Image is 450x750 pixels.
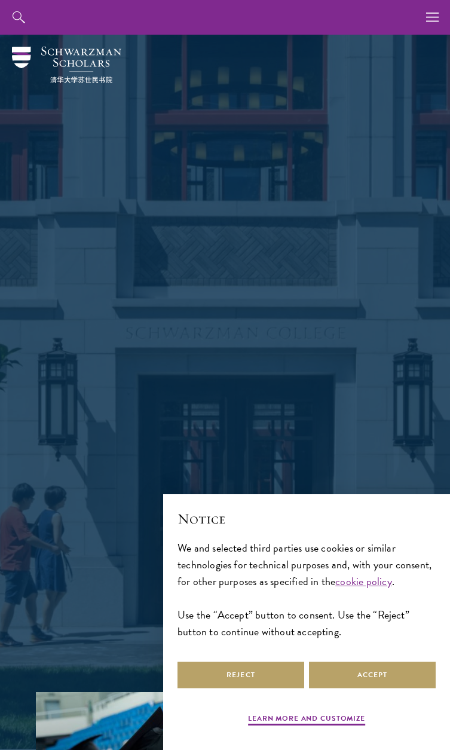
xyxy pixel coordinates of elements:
img: Schwarzman Scholars [12,47,121,83]
a: cookie policy [335,573,391,589]
div: We and selected third parties use cookies or similar technologies for technical purposes and, wit... [177,540,436,640]
h2: Notice [177,509,436,529]
button: Reject [177,662,304,688]
button: Learn more and customize [248,713,365,727]
button: Accept [309,662,436,688]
